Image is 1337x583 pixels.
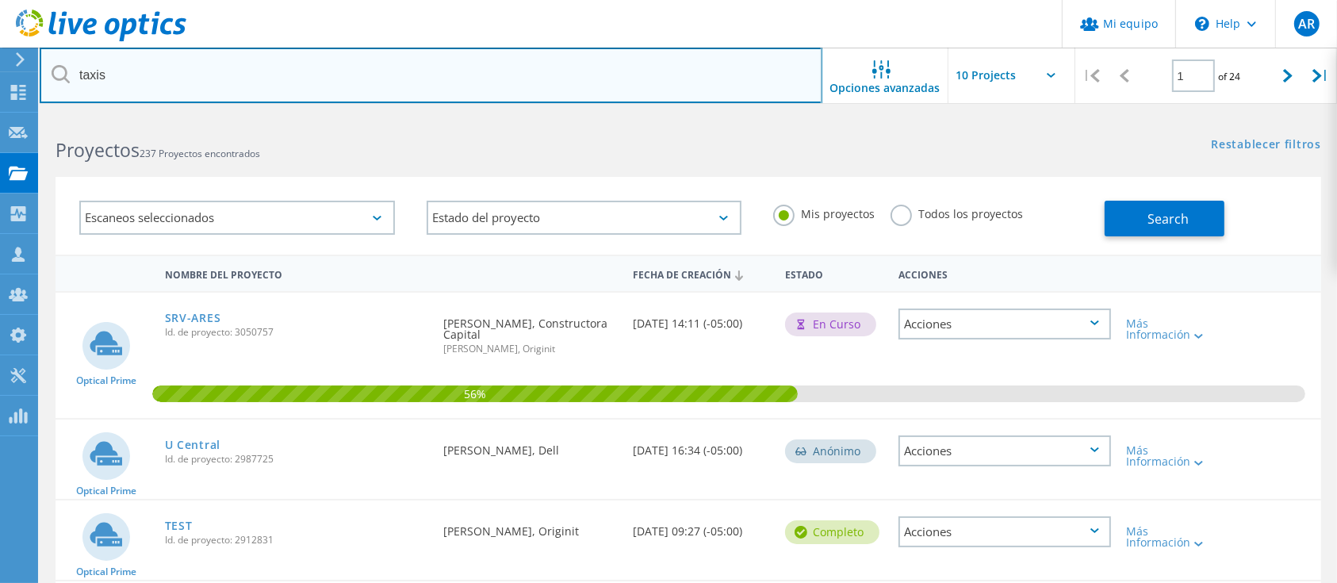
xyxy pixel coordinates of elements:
[157,259,435,288] div: Nombre del proyecto
[76,567,136,577] span: Optical Prime
[165,455,427,464] span: Id. de proyecto: 2987725
[435,420,625,472] div: [PERSON_NAME], Dell
[165,328,427,337] span: Id. de proyecto: 3050757
[140,147,260,160] span: 237 Proyectos encontrados
[1127,445,1212,467] div: Más Información
[1147,210,1189,228] span: Search
[435,293,625,370] div: [PERSON_NAME], Constructora Capital
[1219,70,1241,83] span: of 24
[785,439,876,463] div: Anónimo
[1298,17,1315,30] span: AR
[891,259,1118,288] div: Acciones
[898,435,1110,466] div: Acciones
[165,520,193,531] a: TEST
[785,313,876,336] div: En curso
[625,420,777,472] div: [DATE] 16:34 (-05:00)
[56,137,140,163] b: Proyectos
[435,501,625,553] div: [PERSON_NAME], Originit
[40,48,822,103] input: Buscar proyectos por nombre, propietario, ID, empresa, etc.
[16,33,186,44] a: Live Optics Dashboard
[625,293,777,345] div: [DATE] 14:11 (-05:00)
[1212,139,1321,152] a: Restablecer filtros
[891,205,1023,220] label: Todos los proyectos
[1105,201,1224,236] button: Search
[152,385,798,400] span: 56%
[1127,318,1212,340] div: Más Información
[785,520,879,544] div: completo
[1304,48,1337,104] div: |
[777,259,891,288] div: Estado
[625,501,777,553] div: [DATE] 09:27 (-05:00)
[830,82,940,94] span: Opciones avanzadas
[165,439,220,451] a: U Central
[1075,48,1108,104] div: |
[1195,17,1209,31] svg: \n
[1127,526,1212,548] div: Más Información
[443,344,617,354] span: [PERSON_NAME], Originit
[165,535,427,545] span: Id. de proyecto: 2912831
[76,376,136,385] span: Optical Prime
[165,313,221,324] a: SRV-ARES
[773,205,875,220] label: Mis proyectos
[898,516,1110,547] div: Acciones
[79,201,395,235] div: Escaneos seleccionados
[76,486,136,496] span: Optical Prime
[898,309,1110,339] div: Acciones
[427,201,742,235] div: Estado del proyecto
[625,259,777,289] div: Fecha de creación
